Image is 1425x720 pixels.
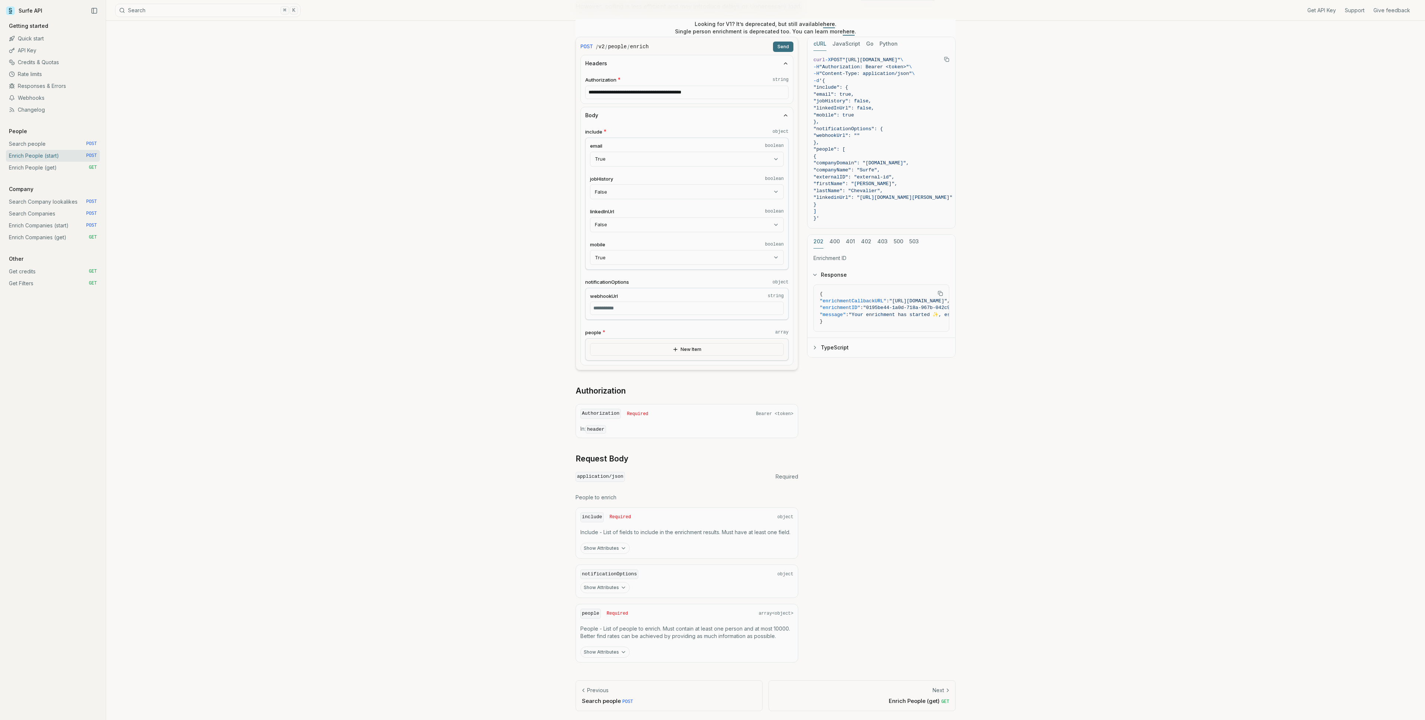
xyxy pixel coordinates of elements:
code: object [773,129,789,135]
span: GET [89,269,97,274]
button: Show Attributes [580,647,630,658]
button: Send [773,42,793,52]
span: , [947,298,950,304]
button: TypeScript [807,338,955,357]
span: { [820,291,823,297]
code: people [580,609,601,619]
span: "Content-Type: application/json" [819,71,912,76]
a: Get API Key [1307,7,1336,14]
span: linkedInUrl [590,208,614,215]
a: Surfe API [6,5,42,16]
span: "mobile": true [813,112,854,118]
span: email [590,142,602,149]
p: Other [6,255,26,263]
button: Go [866,37,874,51]
a: Enrich People (get) GET [6,162,100,174]
span: -d [813,78,819,83]
span: \ [900,57,903,63]
button: Response [807,265,955,285]
button: Search⌘K [115,4,301,17]
span: POST [831,57,842,63]
a: Support [1345,7,1365,14]
span: : [846,312,849,318]
code: array [775,329,789,335]
span: Authorization [585,76,616,83]
span: people [585,329,601,336]
code: people [608,43,626,50]
button: 403 [877,235,888,249]
a: Enrich Companies (get) GET [6,231,100,243]
span: "lastName": "Chevalier", [813,188,883,194]
p: Enrich People (get) [775,697,949,705]
span: -H [813,64,819,70]
span: -H [813,71,819,76]
code: notificationOptions [580,569,638,579]
span: "companyName": "Surfe", [813,167,880,173]
span: ] [813,208,816,214]
code: string [773,77,789,83]
a: Give feedback [1373,7,1410,14]
code: include [580,512,604,522]
span: POST [86,211,97,217]
span: Required [776,473,798,480]
span: "enrichmentID" [820,305,860,310]
span: POST [86,199,97,205]
span: '{ [819,78,825,83]
a: Responses & Errors [6,80,100,92]
p: Previous [587,687,609,694]
p: In: [580,425,793,433]
span: / [605,43,607,50]
p: Next [933,687,944,694]
span: }, [813,119,819,125]
a: here [843,28,855,34]
button: cURL [813,37,826,51]
code: v2 [599,43,605,50]
a: Quick start [6,33,100,45]
span: "[URL][DOMAIN_NAME]" [889,298,947,304]
span: { [813,154,816,159]
span: mobile [590,241,605,248]
code: string [768,293,784,299]
span: GET [89,165,97,171]
span: "include": { [813,85,848,90]
span: object [777,514,793,520]
button: New Item [590,343,784,356]
p: Enrichment ID [813,254,949,262]
button: JavaScript [832,37,860,51]
span: "linkedInUrl": false, [813,105,874,111]
a: Webhooks [6,92,100,104]
code: boolean [765,143,784,149]
button: 400 [829,235,840,249]
a: PreviousSearch people POST [576,680,763,711]
code: enrich [630,43,649,50]
span: GET [89,234,97,240]
span: "message" [820,312,846,318]
button: Collapse Sidebar [89,5,100,16]
span: curl [813,57,825,63]
span: "Authorization: Bearer <token>" [819,64,909,70]
a: API Key [6,45,100,56]
span: Required [607,611,628,617]
p: Company [6,185,36,193]
a: Request Body [576,454,628,464]
span: webhookUrl [590,293,618,300]
code: boolean [765,176,784,182]
p: Include - List of fields to include in the enrichment results. Must have at least one field. [580,529,793,536]
span: \ [909,64,912,70]
a: Search Companies POST [6,208,100,220]
a: Rate limits [6,68,100,80]
a: Get credits GET [6,266,100,277]
p: People - List of people to enrich. Must contain at least one person and at most 10000. Better fin... [580,625,793,640]
span: "people": [ [813,147,845,152]
span: "email": true, [813,92,854,97]
span: jobHistory [590,175,613,183]
span: Bearer <token> [756,411,793,417]
button: Python [879,37,898,51]
span: include [585,128,602,135]
span: POST [86,223,97,229]
span: : [886,298,889,304]
p: People [6,128,30,135]
code: object [773,279,789,285]
span: notificationOptions [585,279,629,286]
code: boolean [765,241,784,247]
